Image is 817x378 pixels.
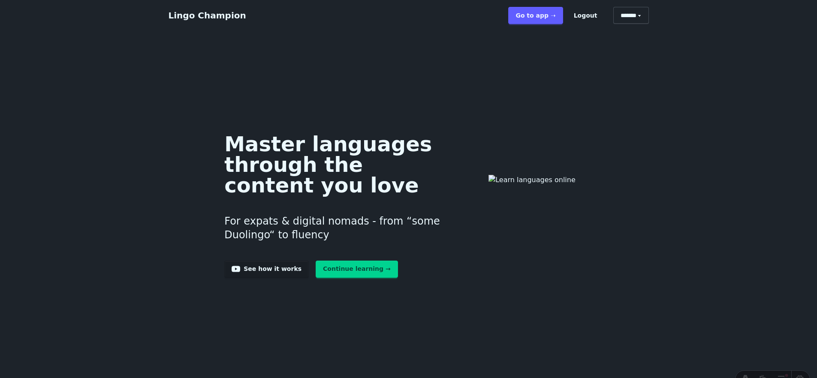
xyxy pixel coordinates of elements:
h1: Master languages through the content you love [224,134,458,195]
a: Go to app ➝ [508,7,563,24]
h3: For expats & digital nomads - from “some Duolingo“ to fluency [224,204,458,252]
a: See how it works [224,261,309,278]
button: Logout [567,7,605,24]
a: Continue learning → [316,261,398,278]
a: Lingo Champion [169,10,246,21]
img: Learn languages online [471,175,593,231]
